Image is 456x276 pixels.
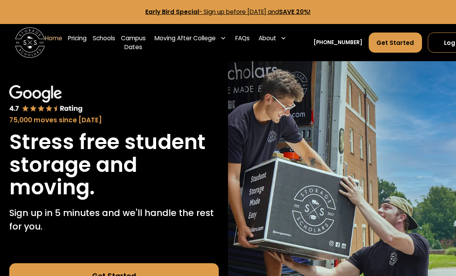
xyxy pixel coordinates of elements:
div: Moving After College [152,27,229,48]
a: Home [45,27,62,57]
a: FAQs [235,27,250,57]
h1: Stress free student storage and moving. [9,131,218,199]
strong: Early Bird Special [145,8,199,16]
strong: SAVE 20%! [279,8,311,16]
a: Campus Dates [121,27,146,57]
p: Sign up in 5 minutes and we'll handle the rest for you. [9,206,218,233]
div: 75,000 moves since [DATE] [9,115,218,125]
img: Storage Scholars main logo [15,27,45,57]
a: Get Started [369,33,422,53]
a: home [15,27,45,57]
img: Google 4.7 star rating [9,85,82,113]
div: Moving After College [155,34,216,43]
a: Pricing [68,27,87,57]
a: [PHONE_NUMBER] [313,39,362,46]
div: About [255,27,289,48]
a: Schools [93,27,115,57]
div: About [259,34,276,43]
a: Early Bird Special- Sign up before [DATE] andSAVE 20%! [145,8,311,16]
